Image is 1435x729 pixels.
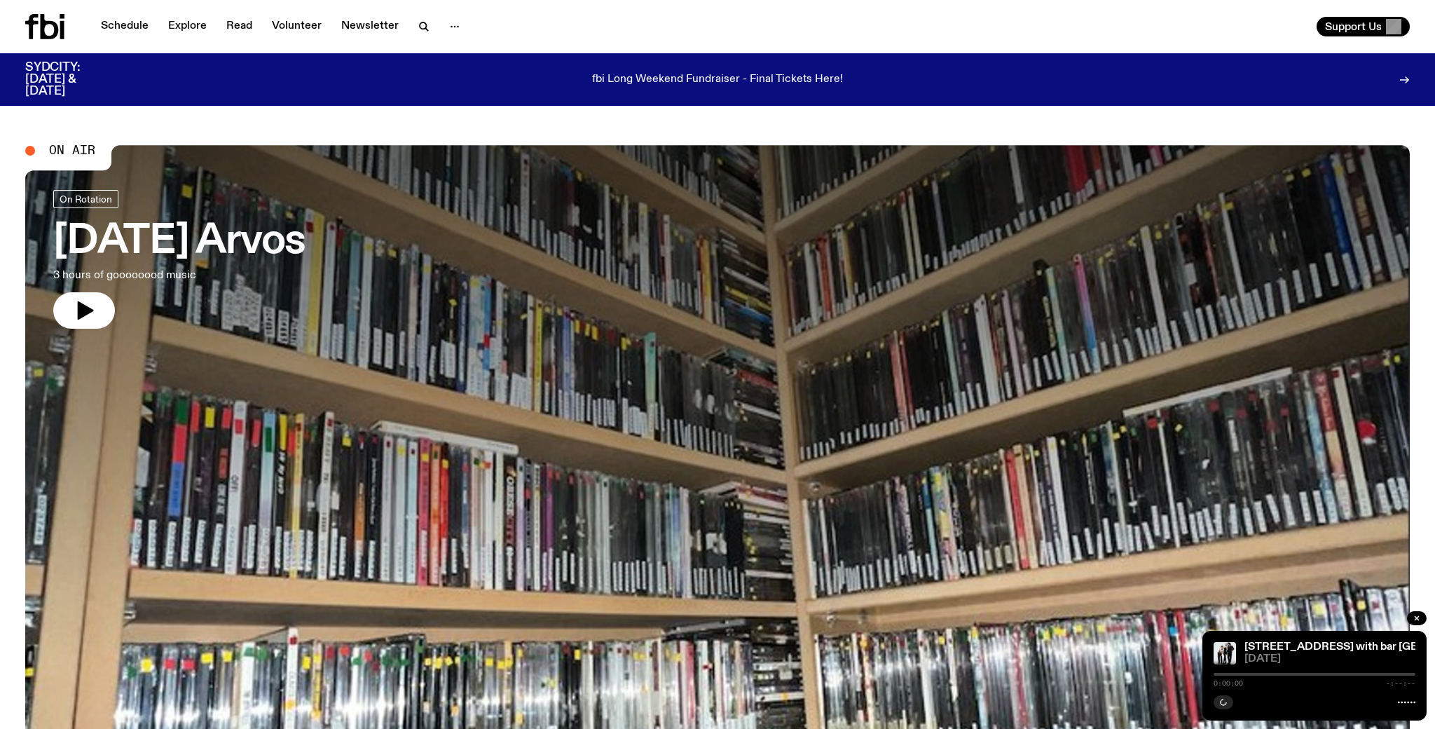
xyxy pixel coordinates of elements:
[1325,20,1382,33] span: Support Us
[333,17,407,36] a: Newsletter
[160,17,215,36] a: Explore
[49,144,95,157] span: On Air
[53,267,305,284] p: 3 hours of goooooood music
[218,17,261,36] a: Read
[1317,17,1410,36] button: Support Us
[53,222,305,261] h3: [DATE] Arvos
[1386,680,1415,687] span: -:--:--
[1214,680,1243,687] span: 0:00:00
[60,194,112,205] span: On Rotation
[1244,654,1415,665] span: [DATE]
[53,190,305,329] a: [DATE] Arvos3 hours of goooooood music
[263,17,330,36] a: Volunteer
[53,190,118,208] a: On Rotation
[92,17,157,36] a: Schedule
[25,62,115,97] h3: SYDCITY: [DATE] & [DATE]
[592,74,843,86] p: fbi Long Weekend Fundraiser - Final Tickets Here!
